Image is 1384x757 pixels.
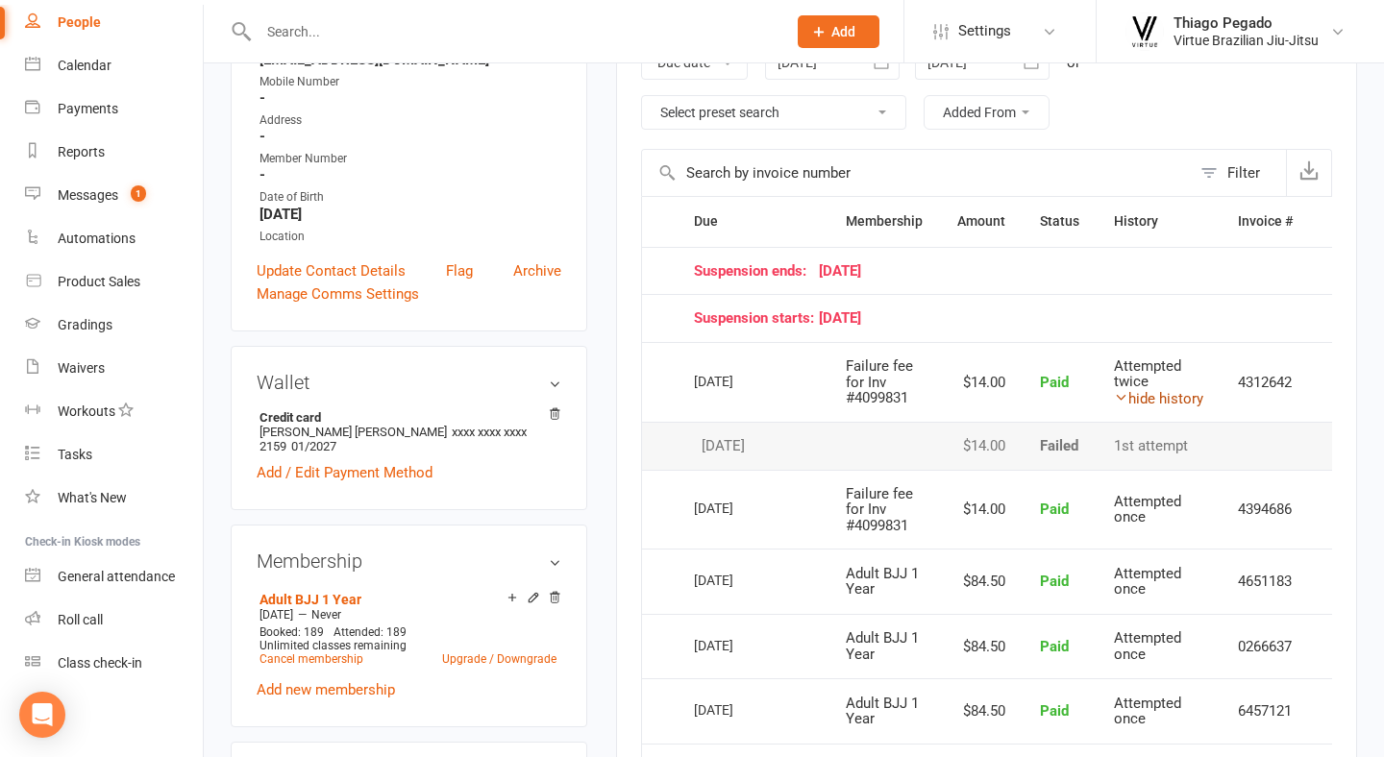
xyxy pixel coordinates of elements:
th: Membership [828,197,940,246]
div: [DATE] [694,630,782,660]
img: thumb_image1568934240.png [1125,12,1164,51]
span: Adult BJJ 1 Year [846,629,919,663]
span: Failure fee for Inv #4099831 [846,357,913,406]
span: Paid [1040,638,1069,655]
td: 6457121 [1221,678,1310,744]
th: History [1097,197,1221,246]
input: Search by invoice number [642,150,1191,196]
div: Location [259,228,561,246]
span: xxxx xxxx xxxx 2159 [259,425,527,453]
td: $84.50 [940,614,1023,679]
div: [DATE] [694,438,811,454]
th: Invoice # [1221,197,1310,246]
span: Paid [1040,702,1069,720]
a: Adult BJJ 1 Year [259,592,361,607]
td: $84.50 [940,678,1023,744]
div: People [58,14,101,30]
span: Adult BJJ 1 Year [846,695,919,728]
a: Roll call [25,598,203,642]
div: Automations [58,231,136,246]
a: Cancel membership [259,652,363,666]
div: [DATE] [694,310,1293,327]
a: Add new membership [257,681,395,698]
span: Paid [1040,573,1069,590]
div: [DATE] [694,695,782,724]
td: 0266637 [1221,614,1310,679]
div: [DATE] [694,366,782,396]
td: 4394686 [1221,470,1310,549]
a: Waivers [25,347,203,390]
strong: Credit card [259,410,552,425]
a: Manage Comms Settings [257,282,419,305]
strong: - [259,89,561,107]
td: $84.50 [940,549,1023,614]
div: Workouts [58,403,115,419]
input: Search... [253,18,773,45]
span: Failure fee for Inv #4099831 [846,485,913,534]
span: Paid [1040,374,1069,391]
a: Product Sales [25,260,203,304]
td: 4312642 [1221,342,1310,423]
span: Add [831,24,855,39]
span: Never [311,608,341,622]
div: Payments [58,101,118,116]
div: Tasks [58,447,92,462]
th: Status [1023,197,1097,246]
a: Archive [513,259,561,282]
div: — [255,607,561,623]
span: Unlimited classes remaining [259,639,407,652]
div: Member Number [259,150,561,168]
span: Paid [1040,501,1069,518]
td: 1st attempt [1097,422,1221,470]
a: Upgrade / Downgrade [442,652,556,666]
h3: Wallet [257,372,561,393]
a: Add / Edit Payment Method [257,461,432,484]
div: Date of Birth [259,188,561,207]
span: Suspension starts: [694,310,819,327]
div: Gradings [58,317,112,332]
a: hide history [1114,390,1203,407]
td: $14.00 [940,422,1023,470]
span: Attempted once [1114,695,1181,728]
a: General attendance kiosk mode [25,555,203,598]
span: Adult BJJ 1 Year [846,565,919,598]
a: Flag [446,259,473,282]
a: Reports [25,131,203,174]
span: 01/2027 [291,439,336,453]
div: Address [259,111,561,130]
strong: - [259,128,561,145]
a: Update Contact Details [257,259,406,282]
span: Attended: 189 [334,625,407,639]
span: Attempted once [1114,565,1181,598]
span: 1 [131,185,146,202]
div: Reports [58,144,105,159]
div: Class check-in [58,655,142,671]
th: Amount [940,197,1023,246]
td: $14.00 [940,470,1023,549]
a: What's New [25,476,203,520]
td: 4651183 [1221,549,1310,614]
a: People [25,1,203,44]
div: What's New [58,490,127,505]
span: [DATE] [259,608,293,622]
div: Roll call [58,612,103,627]
button: Add [798,15,879,48]
div: Filter [1227,161,1260,184]
a: Gradings [25,304,203,347]
h3: Membership [257,550,561,572]
div: Mobile Number [259,73,561,91]
a: Calendar [25,44,203,87]
th: Due [677,197,828,246]
div: General attendance [58,569,175,584]
div: Virtue Brazilian Jiu-Jitsu [1174,32,1319,49]
span: Attempted twice [1114,357,1181,391]
a: Workouts [25,390,203,433]
button: Filter [1191,150,1286,196]
strong: - [259,166,561,183]
span: Settings [958,10,1011,53]
li: [PERSON_NAME] [PERSON_NAME] [257,407,561,456]
td: $14.00 [940,342,1023,423]
div: [DATE] [694,263,1293,280]
a: Automations [25,217,203,260]
div: [DATE] [694,493,782,523]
